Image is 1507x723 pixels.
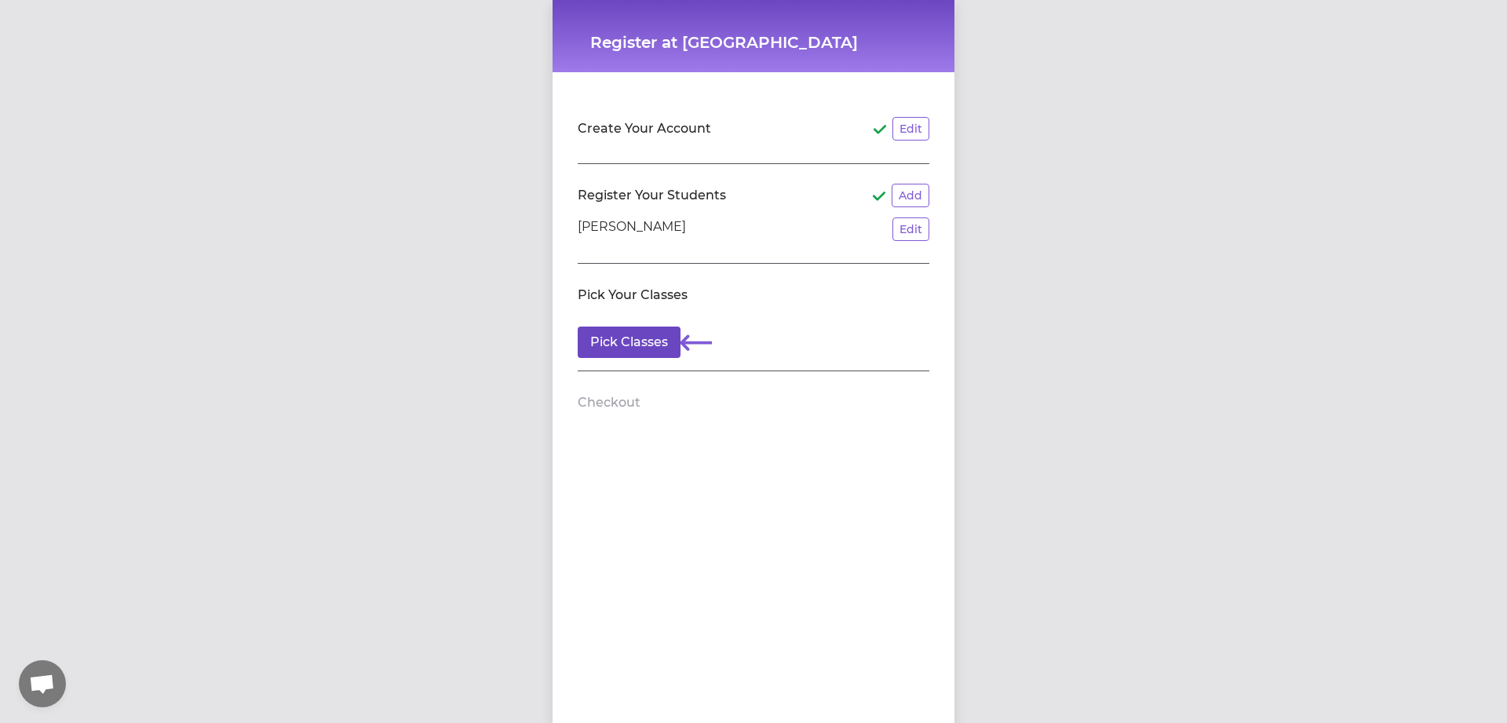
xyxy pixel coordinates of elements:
button: Edit [892,117,929,141]
button: Add [892,184,929,207]
h2: Checkout [578,393,640,412]
button: Pick Classes [578,327,681,358]
p: [PERSON_NAME] [578,217,686,241]
h2: Pick Your Classes [578,286,688,305]
button: Edit [892,217,929,241]
h1: Register at [GEOGRAPHIC_DATA] [590,31,917,53]
h2: Register Your Students [578,186,726,205]
h2: Create Your Account [578,119,711,138]
a: Open chat [19,660,66,707]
